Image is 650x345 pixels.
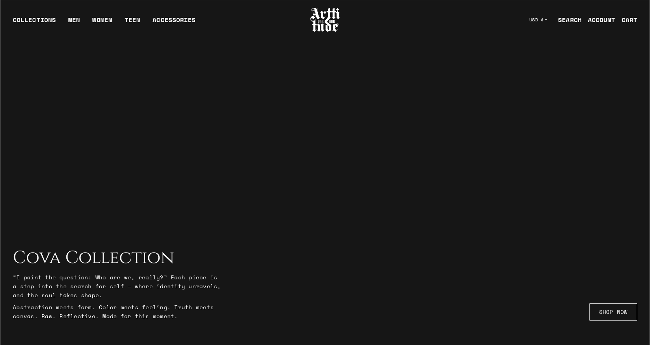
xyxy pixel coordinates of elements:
a: TEEN [125,15,140,31]
img: Arttitude [310,7,341,33]
ul: Main navigation [7,15,202,31]
button: USD $ [525,11,552,28]
span: USD $ [529,17,544,23]
div: ACCESSORIES [153,15,196,31]
a: SHOP NOW [589,303,637,321]
p: Abstraction meets form. Color meets feeling. Truth meets canvas. Raw. Reflective. Made for this m... [13,303,222,321]
a: MEN [68,15,80,31]
p: “I paint the question: Who are we, really?” Each piece is a step into the search for self — where... [13,273,222,300]
a: WOMEN [92,15,112,31]
a: SEARCH [552,12,582,28]
h2: Cova Collection [13,248,222,268]
div: COLLECTIONS [13,15,56,31]
div: CART [622,15,637,24]
a: ACCOUNT [582,12,615,28]
a: Open cart [615,12,637,28]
